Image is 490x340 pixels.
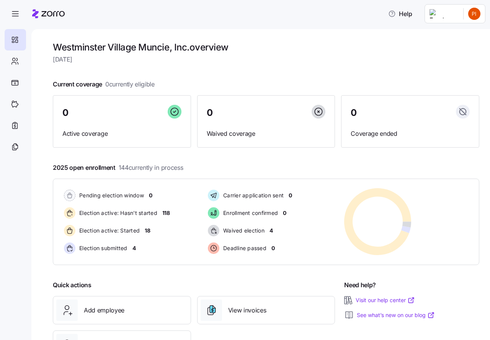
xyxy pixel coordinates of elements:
h1: Westminster Village Muncie, Inc. overview [53,41,479,53]
img: 24d6825ccf4887a4818050cadfd93e6d [468,8,480,20]
span: 0 [351,108,357,117]
button: Help [382,6,418,21]
span: 4 [269,227,273,234]
span: 18 [145,227,150,234]
span: 118 [162,209,170,217]
span: Need help? [344,280,376,290]
span: [DATE] [53,55,479,64]
span: 4 [132,244,136,252]
span: Active coverage [62,129,181,138]
span: Quick actions [53,280,91,290]
span: 2025 open enrollment [53,163,183,172]
span: Election active: Started [77,227,140,234]
span: Carrier application sent [221,192,284,199]
span: 0 currently eligible [105,80,155,89]
span: Waived coverage [207,129,326,138]
a: See what’s new on our blog [357,311,435,319]
span: Help [388,9,412,18]
span: 0 [207,108,213,117]
span: Election active: Hasn't started [77,209,157,217]
span: Add employee [84,306,124,315]
span: 0 [289,192,292,199]
span: 0 [283,209,286,217]
span: 0 [62,108,69,117]
span: Waived election [221,227,265,234]
span: Current coverage [53,80,155,89]
span: 144 currently in process [119,163,183,172]
span: View invoices [228,306,266,315]
a: Visit our help center [356,296,415,304]
span: Coverage ended [351,129,470,138]
span: Enrollment confirmed [221,209,278,217]
img: Employer logo [430,9,457,18]
span: Election submitted [77,244,127,252]
span: Pending election window [77,192,144,199]
span: 0 [271,244,275,252]
span: Deadline passed [221,244,266,252]
span: 0 [149,192,152,199]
